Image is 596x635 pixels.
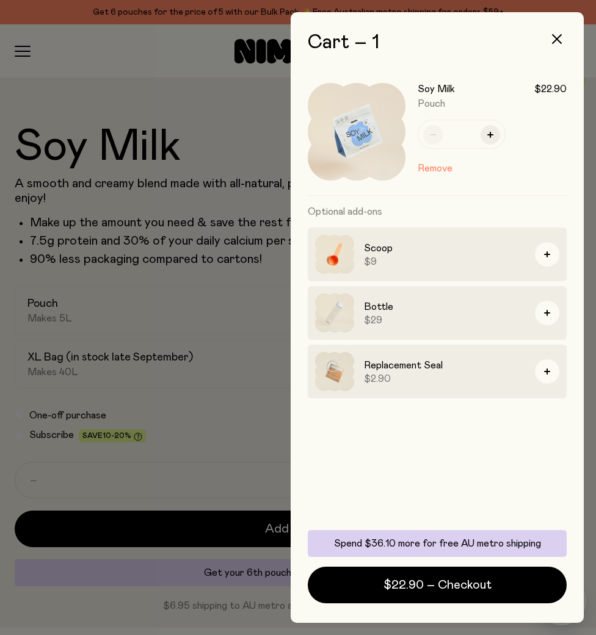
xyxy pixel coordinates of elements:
button: Remove [418,161,452,176]
h3: Optional add-ons [308,196,567,228]
h2: Cart – 1 [308,32,567,54]
h3: Replacement Seal [364,358,525,373]
span: $2.90 [364,373,525,385]
p: Spend $36.10 more for free AU metro shipping [315,537,559,550]
h3: Scoop [364,241,525,256]
span: Pouch [418,99,445,109]
span: $22.90 – Checkout [383,576,492,594]
span: $22.90 [534,83,567,95]
button: $22.90 – Checkout [308,567,567,603]
span: $9 [364,256,525,268]
span: $29 [364,314,525,326]
h3: Soy Milk [418,83,455,95]
h3: Bottle [364,300,525,314]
